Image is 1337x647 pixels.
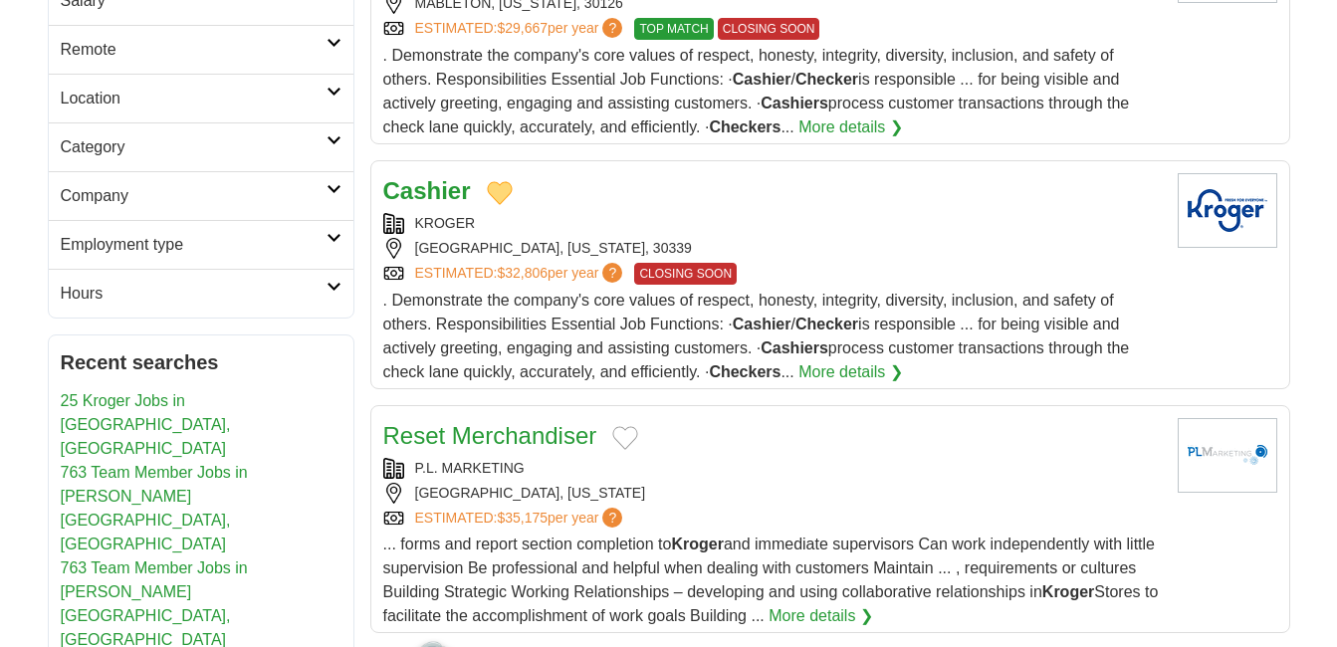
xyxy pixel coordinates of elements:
[487,181,513,205] button: Add to favorite jobs
[415,460,525,476] a: P.L. MARKETING
[1178,418,1277,493] img: P.L. Marketing logo
[733,71,791,88] strong: Cashier
[61,184,327,208] h2: Company
[709,118,780,135] strong: Checkers
[415,215,476,231] a: KROGER
[1042,583,1094,600] strong: Kroger
[602,508,622,528] span: ?
[415,508,627,529] a: ESTIMATED:$35,175per year?
[49,171,353,220] a: Company
[383,47,1130,135] span: . Demonstrate the company's core values of respect, honesty, integrity, diversity, inclusion, and...
[61,347,341,377] h2: Recent searches
[602,263,622,283] span: ?
[634,18,713,40] span: TOP MATCH
[769,604,873,628] a: More details ❯
[49,269,353,318] a: Hours
[761,95,828,111] strong: Cashiers
[61,87,327,110] h2: Location
[383,292,1130,380] span: . Demonstrate the company's core values of respect, honesty, integrity, diversity, inclusion, and...
[61,464,248,552] a: 763 Team Member Jobs in [PERSON_NAME][GEOGRAPHIC_DATA], [GEOGRAPHIC_DATA]
[497,265,548,281] span: $32,806
[61,282,327,306] h2: Hours
[761,339,828,356] strong: Cashiers
[49,122,353,171] a: Category
[795,71,858,88] strong: Checker
[49,220,353,269] a: Employment type
[383,483,1162,504] div: [GEOGRAPHIC_DATA], [US_STATE]
[798,360,903,384] a: More details ❯
[383,422,597,449] a: Reset Merchandiser
[798,115,903,139] a: More details ❯
[383,536,1159,624] span: ... forms and report section completion to and immediate supervisors Can work independently with ...
[602,18,622,38] span: ?
[61,233,327,257] h2: Employment type
[61,392,231,457] a: 25 Kroger Jobs in [GEOGRAPHIC_DATA], [GEOGRAPHIC_DATA]
[795,316,858,332] strong: Checker
[1178,173,1277,248] img: Kroger logo
[61,38,327,62] h2: Remote
[61,135,327,159] h2: Category
[49,74,353,122] a: Location
[49,25,353,74] a: Remote
[634,263,737,285] span: CLOSING SOON
[383,177,471,204] a: Cashier
[671,536,723,552] strong: Kroger
[718,18,820,40] span: CLOSING SOON
[709,363,780,380] strong: Checkers
[497,20,548,36] span: $29,667
[497,510,548,526] span: $35,175
[733,316,791,332] strong: Cashier
[415,18,627,40] a: ESTIMATED:$29,667per year?
[612,426,638,450] button: Add to favorite jobs
[415,263,627,285] a: ESTIMATED:$32,806per year?
[383,238,1162,259] div: [GEOGRAPHIC_DATA], [US_STATE], 30339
